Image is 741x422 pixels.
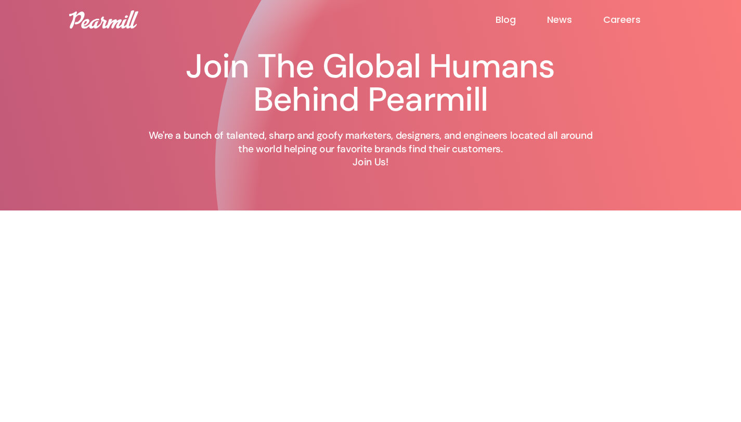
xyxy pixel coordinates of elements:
p: We're a bunch of talented, sharp and goofy marketers, designers, and engineers located all around... [142,129,600,169]
img: Pearmill logo [69,10,138,29]
a: Blog [496,14,547,26]
a: Careers [603,14,672,26]
a: News [547,14,603,26]
h1: Join The Global Humans Behind Pearmill [142,50,600,116]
